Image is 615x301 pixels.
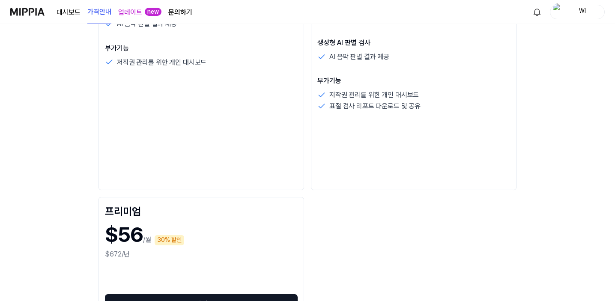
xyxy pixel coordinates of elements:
img: 알림 [532,7,542,17]
h1: $56 [105,221,143,249]
p: 생성형 AI 판별 검사 [317,38,510,48]
div: 30% 할인 [155,235,184,245]
div: $672/년 [105,249,298,259]
p: 부가기능 [105,43,298,54]
a: 가격안내 [87,0,111,24]
img: profile [553,3,563,21]
p: 표절 검사 리포트 다운로드 및 공유 [329,101,421,112]
p: 저작권 관리를 위한 개인 대시보드 [117,57,206,68]
p: /월 [143,235,151,245]
p: 부가기능 [317,76,510,86]
a: 대시보드 [57,7,81,18]
p: 저작권 관리를 위한 개인 대시보드 [329,89,419,101]
div: new [145,8,161,16]
a: 업데이트 [118,7,142,18]
p: AI 음악 판별 결과 제공 [329,51,389,63]
button: profileWI [550,5,605,19]
div: 프리미엄 [105,203,298,217]
div: WI [566,7,599,16]
a: 문의하기 [168,7,192,18]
